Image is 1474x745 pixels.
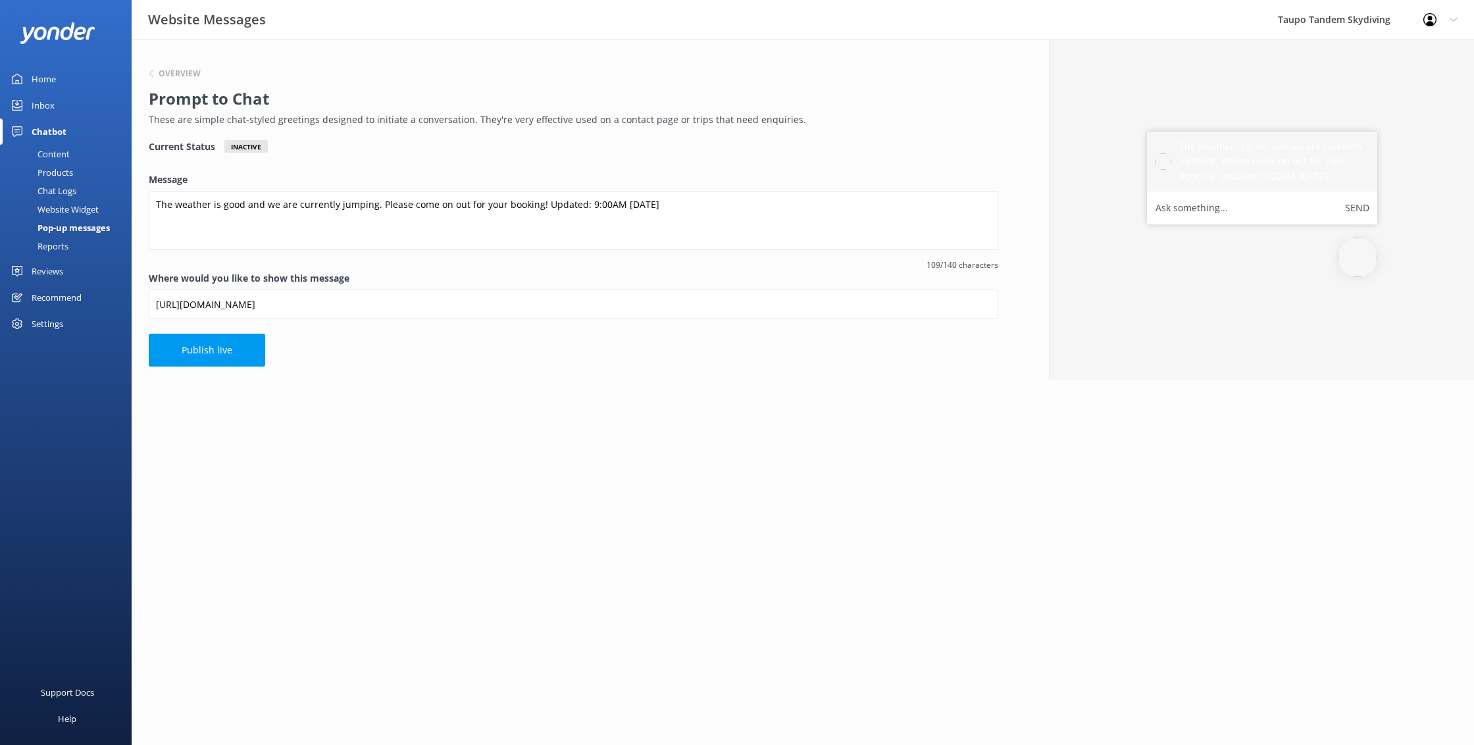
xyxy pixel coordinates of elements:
a: Pop-up messages [8,218,132,237]
h5: The weather is good and we are currently jumping. Please come on out for your booking! Updated: 9... [1179,140,1369,184]
h4: Current Status [149,140,215,153]
span: 109/140 characters [149,259,998,271]
div: Products [8,163,73,182]
div: Home [32,66,56,92]
h6: Overview [159,70,201,78]
div: Content [8,145,70,163]
div: Recommend [32,284,82,311]
label: Where would you like to show this message [149,271,998,286]
div: Chat Logs [8,182,76,200]
label: Message [149,172,998,187]
div: Pop-up messages [8,218,110,237]
div: Settings [32,311,63,337]
div: Website Widget [8,200,99,218]
h3: Website Messages [148,9,266,30]
div: Inbox [32,92,55,118]
input: https://www.example.com/page [149,290,998,319]
a: Reports [8,237,132,255]
p: These are simple chat-styled greetings designed to initiate a conversation. They're very effectiv... [149,113,992,127]
a: Chat Logs [8,182,132,200]
textarea: The weather is good and we are currently jumping. Please come on out for your booking! Updated: 9... [149,191,998,250]
div: Inactive [224,140,268,153]
a: Website Widget [8,200,132,218]
div: Support Docs [41,679,94,706]
h2: Prompt to Chat [149,86,992,111]
a: Content [8,145,132,163]
div: Reviews [32,258,63,284]
img: yonder-white-logo.png [20,22,95,44]
div: Chatbot [32,118,66,145]
button: Send [1345,199,1369,217]
button: Publish live [149,334,265,367]
a: Products [8,163,132,182]
button: Overview [149,70,201,78]
div: Reports [8,237,68,255]
div: Help [58,706,76,732]
label: Ask something... [1156,199,1228,217]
